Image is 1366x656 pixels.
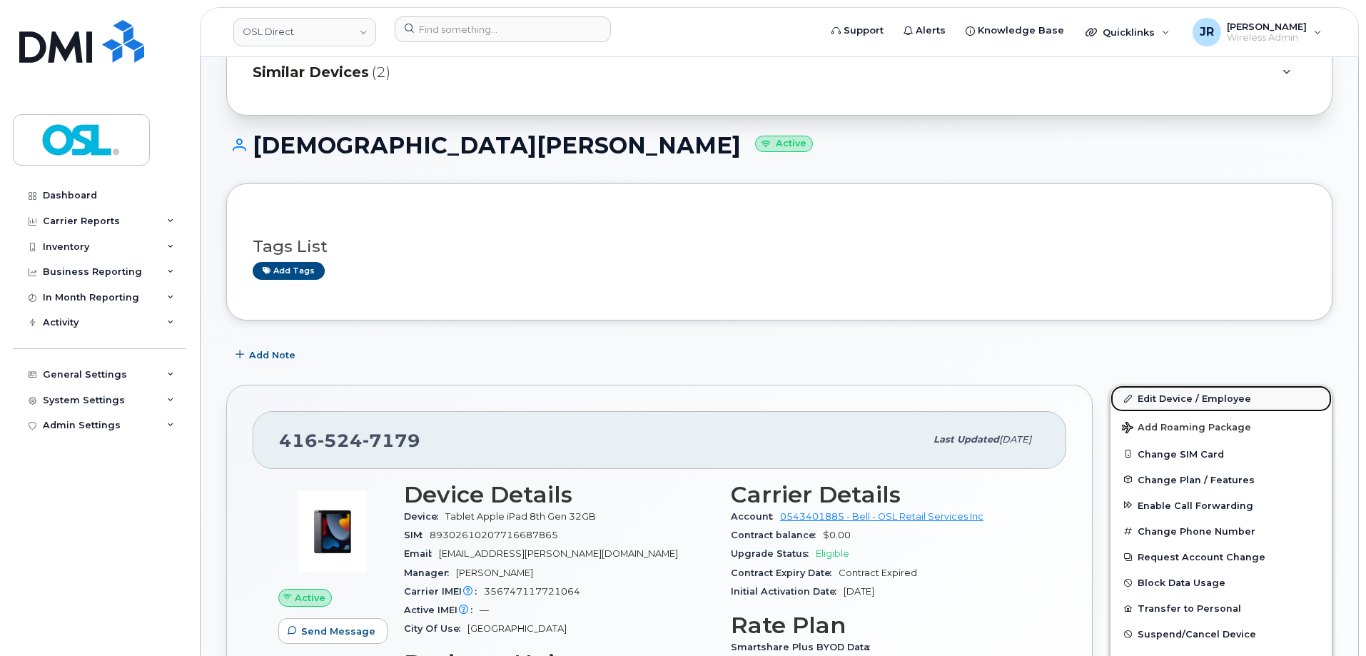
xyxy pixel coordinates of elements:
[1110,441,1332,467] button: Change SIM Card
[404,511,445,522] span: Device
[731,530,823,540] span: Contract balance
[1110,544,1332,570] button: Request Account Change
[839,567,917,578] span: Contract Expired
[1110,493,1332,518] button: Enable Call Forwarding
[844,24,884,38] span: Support
[233,18,376,46] a: OSL Direct
[956,16,1074,45] a: Knowledge Base
[1110,385,1332,411] a: Edit Device / Employee
[372,62,390,83] span: (2)
[731,567,839,578] span: Contract Expiry Date
[1200,24,1214,41] span: JR
[1227,32,1307,44] span: Wireless Admin
[404,567,456,578] span: Manager
[226,342,308,368] button: Add Note
[430,530,558,540] span: 89302610207716687865
[1138,629,1256,640] span: Suspend/Cancel Device
[780,511,983,522] a: 0543401885 - Bell - OSL Retail Services Inc
[934,434,999,445] span: Last updated
[253,238,1306,256] h3: Tags List
[301,625,375,638] span: Send Message
[731,511,780,522] span: Account
[1103,26,1155,38] span: Quicklinks
[1110,570,1332,595] button: Block Data Usage
[278,618,388,644] button: Send Message
[1076,18,1180,46] div: Quicklinks
[1110,595,1332,621] button: Transfer to Personal
[1122,422,1251,435] span: Add Roaming Package
[1110,412,1332,441] button: Add Roaming Package
[894,16,956,45] a: Alerts
[404,482,714,508] h3: Device Details
[445,511,596,522] span: Tablet Apple iPad 8th Gen 32GB
[404,586,484,597] span: Carrier IMEI
[249,348,295,362] span: Add Note
[823,530,851,540] span: $0.00
[226,133,1332,158] h1: [DEMOGRAPHIC_DATA][PERSON_NAME]
[816,548,849,559] span: Eligible
[1183,18,1332,46] div: Jomari Rojas
[821,16,894,45] a: Support
[1110,518,1332,544] button: Change Phone Number
[439,548,678,559] span: [EMAIL_ADDRESS][PERSON_NAME][DOMAIN_NAME]
[480,605,489,615] span: —
[844,586,874,597] span: [DATE]
[363,430,420,451] span: 7179
[279,430,420,451] span: 416
[755,136,813,152] small: Active
[731,586,844,597] span: Initial Activation Date
[404,623,467,634] span: City Of Use
[253,62,369,83] span: Similar Devices
[1110,467,1332,493] button: Change Plan / Features
[999,434,1031,445] span: [DATE]
[978,24,1064,38] span: Knowledge Base
[1138,474,1255,485] span: Change Plan / Features
[404,548,439,559] span: Email
[395,16,611,42] input: Find something...
[290,489,375,575] img: image20231002-3703462-1u43ywx.jpeg
[456,567,533,578] span: [PERSON_NAME]
[731,612,1041,638] h3: Rate Plan
[1110,621,1332,647] button: Suspend/Cancel Device
[404,530,430,540] span: SIM
[484,586,580,597] span: 356747117721064
[916,24,946,38] span: Alerts
[295,591,325,605] span: Active
[731,482,1041,508] h3: Carrier Details
[253,262,325,280] a: Add tags
[1138,500,1253,510] span: Enable Call Forwarding
[1227,21,1307,32] span: [PERSON_NAME]
[731,548,816,559] span: Upgrade Status
[731,642,877,652] span: Smartshare Plus BYOD Data
[467,623,567,634] span: [GEOGRAPHIC_DATA]
[318,430,363,451] span: 524
[404,605,480,615] span: Active IMEI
